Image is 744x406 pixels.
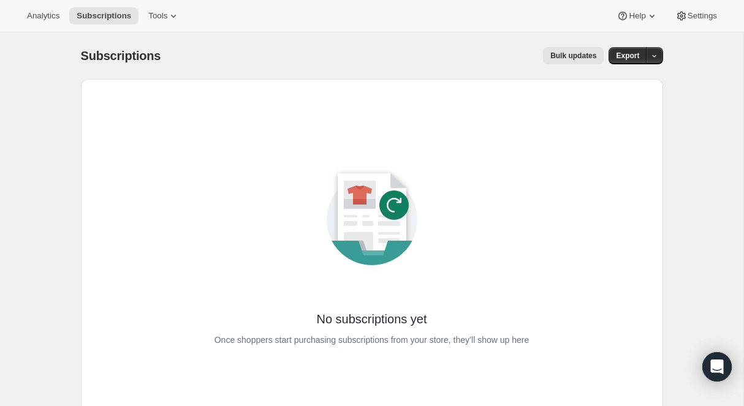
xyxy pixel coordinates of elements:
button: Settings [668,7,724,24]
span: Tools [148,11,167,21]
button: Bulk updates [543,47,604,64]
button: Analytics [20,7,67,24]
p: Once shoppers start purchasing subscriptions from your store, they’ll show up here [214,331,530,348]
span: Subscriptions [81,49,161,62]
div: Open Intercom Messenger [702,352,732,382]
button: Tools [141,7,187,24]
span: Help [629,11,645,21]
span: Bulk updates [550,51,596,61]
button: Subscriptions [69,7,139,24]
span: Analytics [27,11,59,21]
button: Help [609,7,665,24]
button: Export [609,47,647,64]
span: Export [616,51,639,61]
span: Subscriptions [77,11,131,21]
span: Settings [688,11,717,21]
p: No subscriptions yet [316,310,427,328]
